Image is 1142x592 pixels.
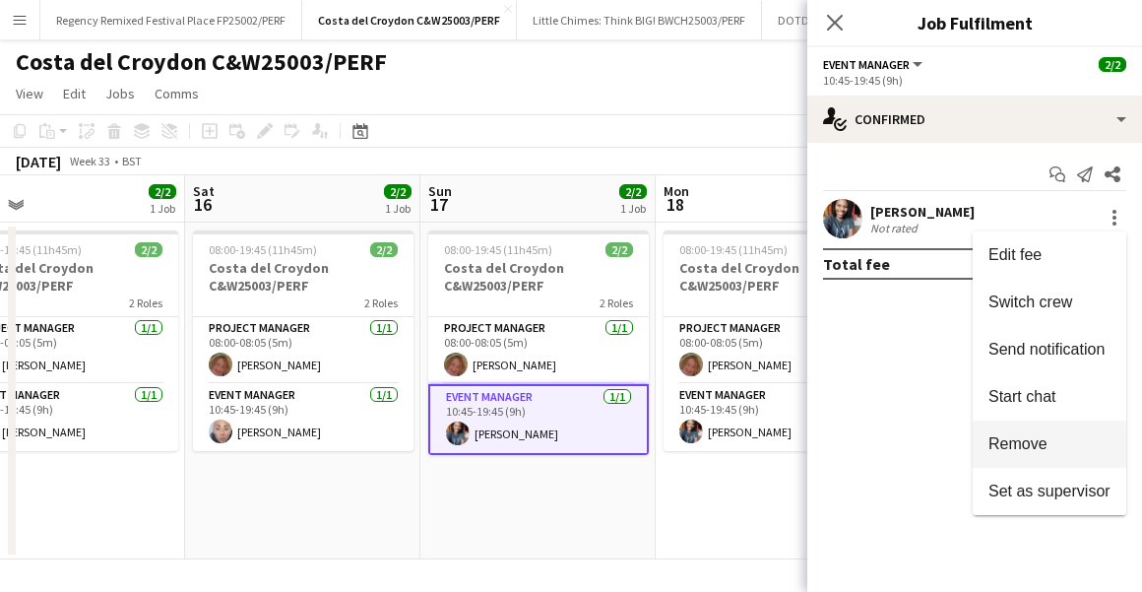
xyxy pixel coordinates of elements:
span: Edit fee [988,246,1042,263]
span: Start chat [988,388,1055,405]
button: Send notification [973,326,1126,373]
span: Switch crew [988,294,1072,310]
span: Remove [988,435,1047,452]
button: Start chat [973,373,1126,421]
button: Edit fee [973,231,1126,279]
button: Remove [973,421,1126,468]
button: Switch crew [973,279,1126,326]
span: Set as supervisor [988,483,1110,499]
button: Set as supervisor [973,468,1126,515]
span: Send notification [988,341,1105,358]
